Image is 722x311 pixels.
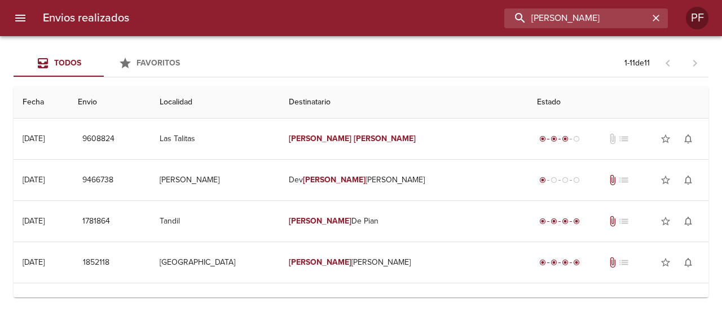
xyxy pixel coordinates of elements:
[537,174,582,186] div: Generado
[23,257,45,267] div: [DATE]
[618,216,629,227] span: list
[562,259,569,266] span: radio_button_checked
[537,257,582,268] div: Entregado
[573,218,580,225] span: radio_button_checked
[82,297,111,311] span: 1767874
[82,173,113,187] span: 9466738
[354,134,416,143] em: [PERSON_NAME]
[573,177,580,183] span: radio_button_unchecked
[654,169,677,191] button: Agregar a favoritos
[539,135,546,142] span: radio_button_checked
[43,9,129,27] h6: Envios realizados
[654,128,677,150] button: Agregar a favoritos
[539,218,546,225] span: radio_button_checked
[660,133,671,144] span: star_border
[151,242,280,283] td: [GEOGRAPHIC_DATA]
[624,58,650,69] p: 1 - 11 de 11
[78,252,114,273] button: 1852118
[537,216,582,227] div: Entregado
[78,129,119,150] button: 9608824
[280,160,528,200] td: Dev [PERSON_NAME]
[677,169,699,191] button: Activar notificaciones
[23,216,45,226] div: [DATE]
[537,133,582,144] div: En viaje
[504,8,649,28] input: buscar
[289,134,351,143] em: [PERSON_NAME]
[660,174,671,186] span: star_border
[303,175,366,185] em: [PERSON_NAME]
[686,7,708,29] div: Abrir información de usuario
[686,7,708,29] div: PF
[683,257,694,268] span: notifications_none
[607,133,618,144] span: No tiene documentos adjuntos
[618,174,629,186] span: list
[7,5,34,32] button: menu
[654,210,677,233] button: Agregar a favoritos
[551,177,557,183] span: radio_button_unchecked
[151,160,280,200] td: [PERSON_NAME]
[82,132,115,146] span: 9608824
[14,50,194,77] div: Tabs Envios
[54,58,81,68] span: Todos
[562,135,569,142] span: radio_button_checked
[683,174,694,186] span: notifications_none
[289,257,351,267] em: [PERSON_NAME]
[683,133,694,144] span: notifications_none
[607,174,618,186] span: Tiene documentos adjuntos
[683,216,694,227] span: notifications_none
[654,57,681,68] span: Pagina anterior
[289,216,351,226] em: [PERSON_NAME]
[654,251,677,274] button: Agregar a favoritos
[551,259,557,266] span: radio_button_checked
[78,211,115,232] button: 1781864
[573,259,580,266] span: radio_button_checked
[562,218,569,225] span: radio_button_checked
[280,242,528,283] td: [PERSON_NAME]
[660,257,671,268] span: star_border
[677,251,699,274] button: Activar notificaciones
[681,50,708,77] span: Pagina siguiente
[23,134,45,143] div: [DATE]
[660,216,671,227] span: star_border
[618,133,629,144] span: No tiene pedido asociado
[280,201,528,242] td: De Pian
[562,177,569,183] span: radio_button_unchecked
[151,119,280,159] td: Las Talitas
[677,210,699,233] button: Activar notificaciones
[69,86,151,119] th: Envio
[573,135,580,142] span: radio_button_unchecked
[23,175,45,185] div: [DATE]
[539,177,546,183] span: radio_button_checked
[551,218,557,225] span: radio_button_checked
[528,86,708,119] th: Estado
[618,257,629,268] span: No tiene pedido asociado
[151,201,280,242] td: Tandil
[82,214,110,229] span: 1781864
[607,257,618,268] span: Tiene documentos adjuntos
[14,86,69,119] th: Fecha
[539,259,546,266] span: radio_button_checked
[280,86,528,119] th: Destinatario
[78,170,118,191] button: 9466738
[137,58,180,68] span: Favoritos
[607,216,618,227] span: Tiene documentos adjuntos
[551,135,557,142] span: radio_button_checked
[151,86,280,119] th: Localidad
[82,256,109,270] span: 1852118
